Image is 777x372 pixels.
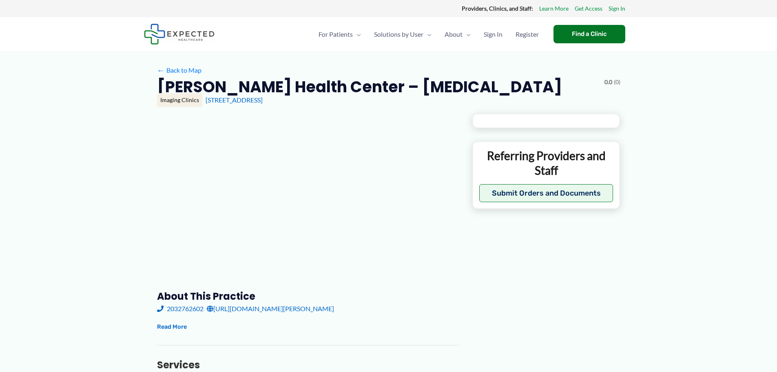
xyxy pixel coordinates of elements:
span: Solutions by User [374,20,423,49]
a: Sign In [609,3,625,14]
span: Register [516,20,539,49]
a: ←Back to Map [157,64,201,76]
span: About [445,20,463,49]
a: For PatientsMenu Toggle [312,20,367,49]
h3: About this practice [157,290,459,303]
a: AboutMenu Toggle [438,20,477,49]
span: Menu Toggle [463,20,471,49]
a: Sign In [477,20,509,49]
h2: [PERSON_NAME] Health Center – [MEDICAL_DATA] [157,77,562,97]
a: Solutions by UserMenu Toggle [367,20,438,49]
span: 0.0 [604,77,612,87]
a: Find a Clinic [553,25,625,43]
button: Submit Orders and Documents [479,184,613,202]
span: For Patients [319,20,353,49]
a: Register [509,20,545,49]
span: Sign In [484,20,503,49]
p: Referring Providers and Staff [479,148,613,178]
a: Learn More [539,3,569,14]
span: Menu Toggle [423,20,432,49]
span: ← [157,66,165,74]
nav: Primary Site Navigation [312,20,545,49]
div: Imaging Clinics [157,93,202,107]
a: 2032762602 [157,303,204,315]
button: Read More [157,322,187,332]
a: [URL][DOMAIN_NAME][PERSON_NAME] [207,303,334,315]
img: Expected Healthcare Logo - side, dark font, small [144,24,215,45]
a: Get Access [575,3,602,14]
h3: Services [157,359,459,371]
span: (0) [614,77,620,87]
a: [STREET_ADDRESS] [206,96,263,104]
span: Menu Toggle [353,20,361,49]
strong: Providers, Clinics, and Staff: [462,5,533,12]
